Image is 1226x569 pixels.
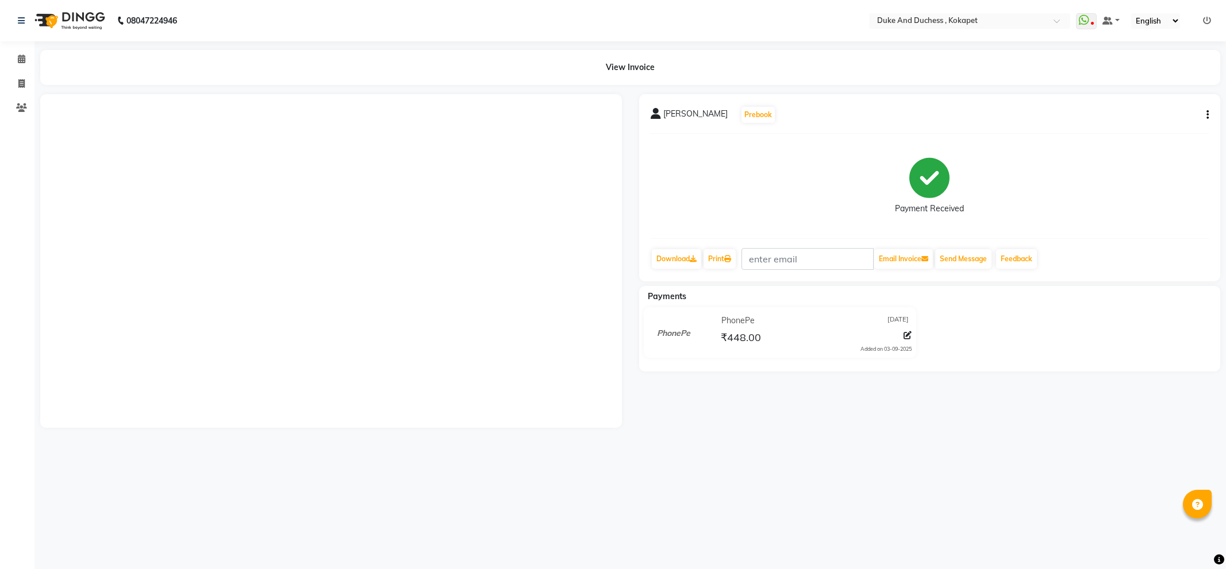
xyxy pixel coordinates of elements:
a: Feedback [996,249,1037,269]
span: [DATE] [887,315,909,327]
div: Added on 03-09-2025 [860,345,912,353]
button: Email Invoice [874,249,933,269]
input: enter email [741,248,874,270]
div: View Invoice [40,50,1220,85]
span: PhonePe [721,315,755,327]
a: Download [652,249,701,269]
button: Send Message [935,249,991,269]
span: Payments [648,291,686,301]
div: Payment Received [895,203,964,215]
b: 08047224946 [126,5,177,37]
a: Print [704,249,736,269]
img: logo [29,5,108,37]
span: ₹448.00 [721,331,761,347]
iframe: chat widget [1178,523,1215,558]
button: Prebook [741,107,775,123]
span: [PERSON_NAME] [663,108,728,124]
